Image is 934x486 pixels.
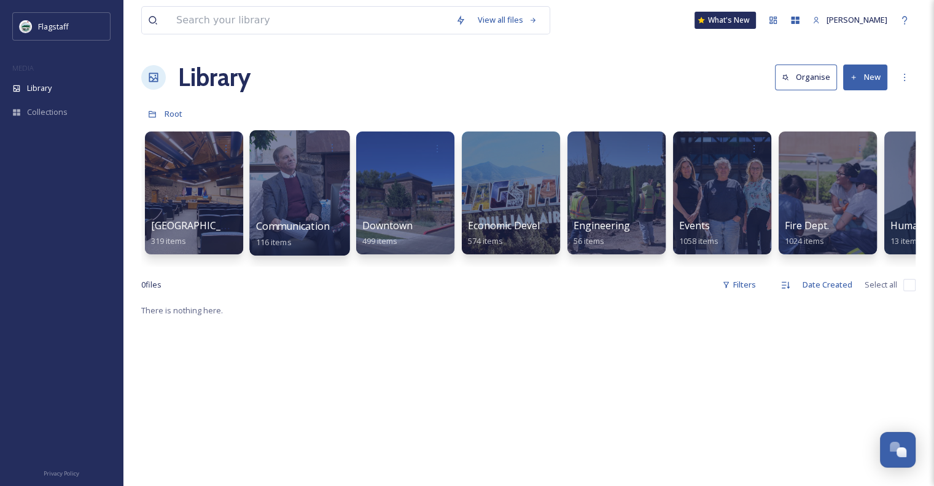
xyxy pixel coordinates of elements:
[679,219,710,232] span: Events
[12,63,34,73] span: MEDIA
[679,220,718,246] a: Events1058 items
[20,20,32,33] img: images%20%282%29.jpeg
[716,273,762,297] div: Filters
[843,65,887,90] button: New
[880,432,916,468] button: Open Chat
[775,65,837,90] button: Organise
[170,7,449,34] input: Search your library
[362,220,413,246] a: Downtown499 items
[151,219,250,232] span: [GEOGRAPHIC_DATA]
[785,235,824,246] span: 1024 items
[865,279,897,291] span: Select all
[256,236,292,247] span: 116 items
[38,21,69,32] span: Flagstaff
[141,279,162,291] span: 0 file s
[27,106,68,118] span: Collections
[151,220,250,246] a: [GEOGRAPHIC_DATA]319 items
[574,235,604,246] span: 56 items
[27,82,52,94] span: Library
[151,235,186,246] span: 319 items
[796,273,858,297] div: Date Created
[44,465,79,480] a: Privacy Policy
[574,220,630,246] a: Engineering56 items
[44,469,79,477] span: Privacy Policy
[256,219,425,233] span: Communication & Civic Engagement
[165,106,182,121] a: Root
[141,305,223,316] span: There is nothing here.
[165,108,182,119] span: Root
[178,59,251,96] a: Library
[806,8,893,32] a: [PERSON_NAME]
[472,8,543,32] a: View all files
[679,235,718,246] span: 1058 items
[468,220,576,246] a: Economic Development574 items
[468,235,503,246] span: 574 items
[362,235,397,246] span: 499 items
[574,219,630,232] span: Engineering
[695,12,756,29] a: What's New
[256,221,425,248] a: Communication & Civic Engagement116 items
[827,14,887,25] span: [PERSON_NAME]
[362,219,413,232] span: Downtown
[785,220,829,246] a: Fire Dept.1024 items
[785,219,829,232] span: Fire Dept.
[890,235,921,246] span: 13 items
[468,219,576,232] span: Economic Development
